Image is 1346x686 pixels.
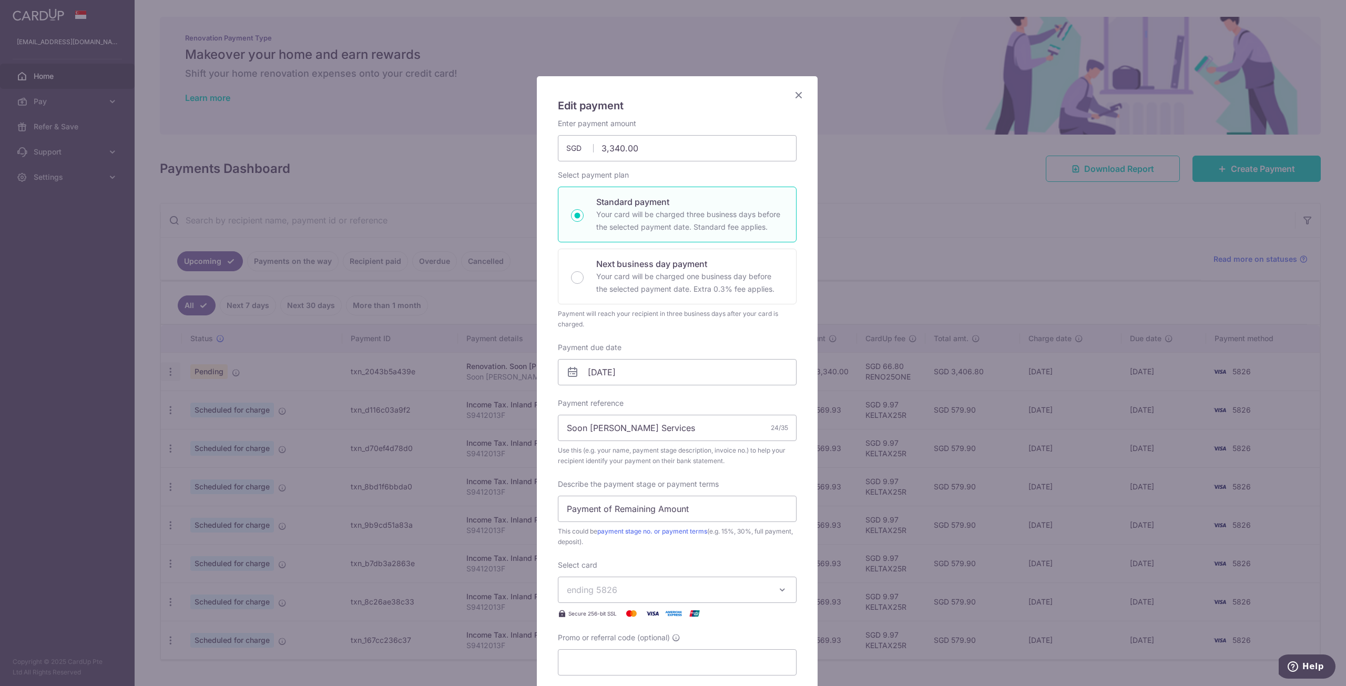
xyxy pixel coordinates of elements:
[663,607,684,620] img: American Express
[558,398,624,408] label: Payment reference
[596,270,783,295] p: Your card will be charged one business day before the selected payment date. Extra 0.3% fee applies.
[621,607,642,620] img: Mastercard
[558,97,797,114] h5: Edit payment
[558,479,719,489] label: Describe the payment stage or payment terms
[558,359,797,385] input: DD / MM / YYYY
[558,577,797,603] button: ending 5826
[558,170,629,180] label: Select payment plan
[558,118,636,129] label: Enter payment amount
[642,607,663,620] img: Visa
[597,527,707,535] a: payment stage no. or payment terms
[558,342,621,353] label: Payment due date
[684,607,705,620] img: UnionPay
[771,423,788,433] div: 24/35
[558,560,597,570] label: Select card
[1279,654,1335,681] iframe: Opens a widget where you can find more information
[792,89,805,101] button: Close
[566,143,594,153] span: SGD
[558,632,670,643] span: Promo or referral code (optional)
[596,258,783,270] p: Next business day payment
[567,585,617,595] span: ending 5826
[568,609,617,618] span: Secure 256-bit SSL
[596,208,783,233] p: Your card will be charged three business days before the selected payment date. Standard fee appl...
[558,135,797,161] input: 0.00
[558,445,797,466] span: Use this (e.g. your name, payment stage description, invoice no.) to help your recipient identify...
[558,526,797,547] span: This could be (e.g. 15%, 30%, full payment, deposit).
[596,196,783,208] p: Standard payment
[558,309,797,330] div: Payment will reach your recipient in three business days after your card is charged.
